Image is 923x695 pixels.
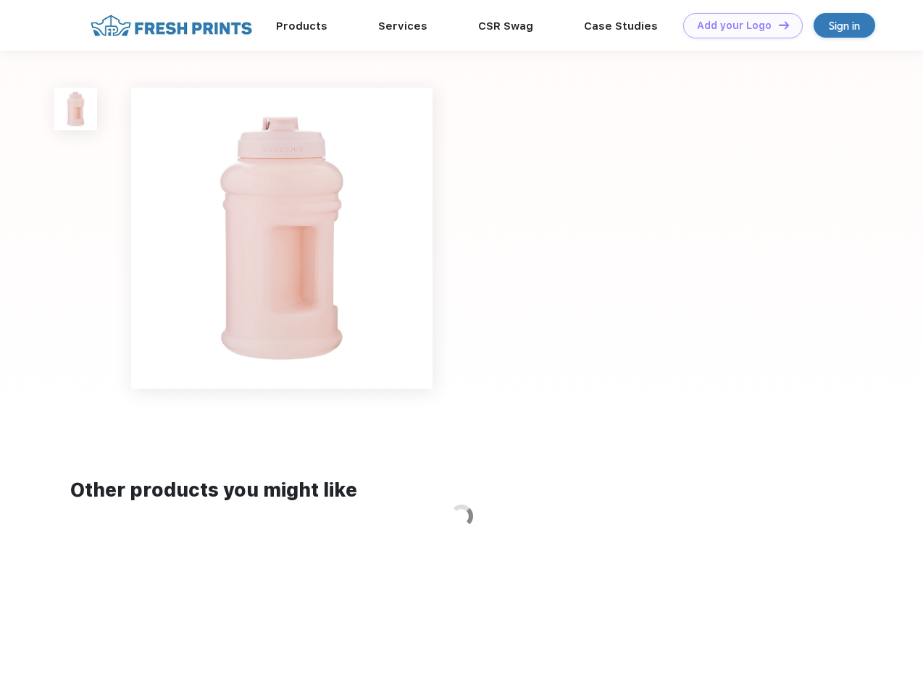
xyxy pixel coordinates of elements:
div: Other products you might like [70,476,852,505]
img: fo%20logo%202.webp [86,13,256,38]
div: Add your Logo [697,20,772,32]
a: Products [276,20,327,33]
div: Sign in [829,17,860,34]
img: func=resize&h=640 [131,88,433,389]
img: DT [779,21,789,29]
img: func=resize&h=100 [54,88,97,130]
a: Sign in [814,13,875,38]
